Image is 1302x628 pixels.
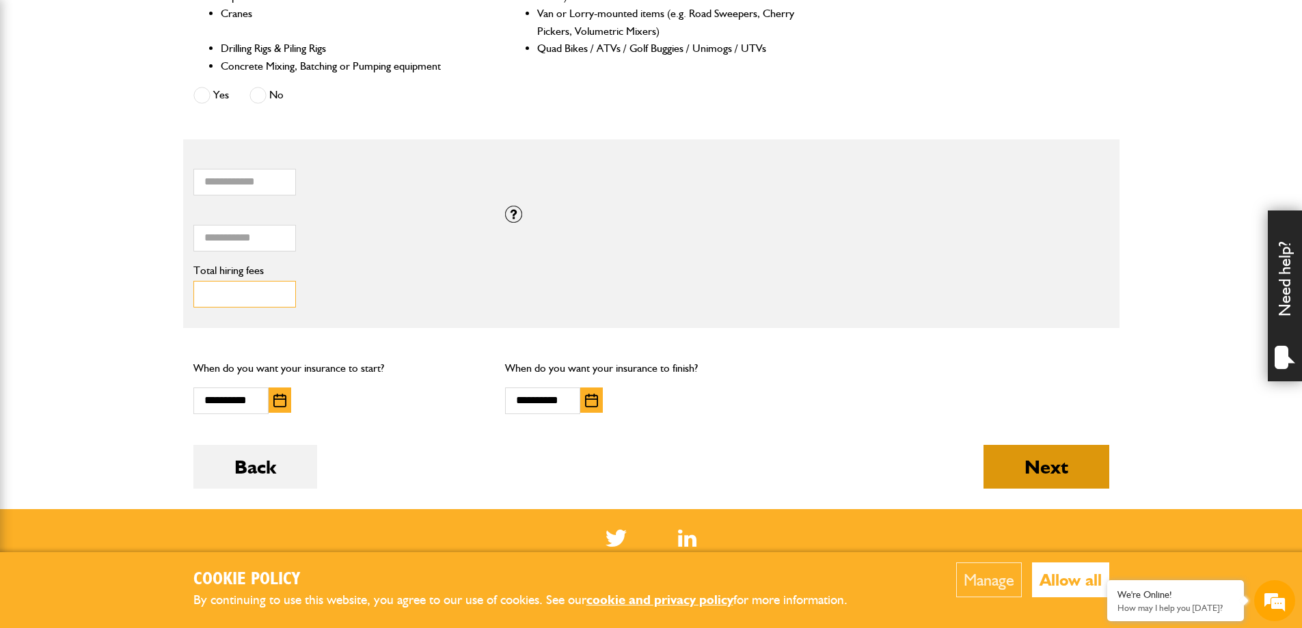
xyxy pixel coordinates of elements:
[18,247,249,409] textarea: Type your message and hit 'Enter'
[678,530,696,547] a: LinkedIn
[1032,562,1109,597] button: Allow all
[221,57,480,75] li: Concrete Mixing, Batching or Pumping equipment
[585,394,598,407] img: Choose date
[18,207,249,237] input: Enter your phone number
[221,40,480,57] li: Drilling Rigs & Piling Rigs
[1268,210,1302,381] div: Need help?
[221,5,480,40] li: Cranes
[23,76,57,95] img: d_20077148190_company_1631870298795_20077148190
[505,359,797,377] p: When do you want your insurance to finish?
[18,126,249,156] input: Enter your last name
[193,569,870,590] h2: Cookie Policy
[273,394,286,407] img: Choose date
[1117,589,1234,601] div: We're Online!
[956,562,1022,597] button: Manage
[193,445,317,489] button: Back
[586,592,733,607] a: cookie and privacy policy
[537,40,796,57] li: Quad Bikes / ATVs / Golf Buggies / Unimogs / UTVs
[537,5,796,40] li: Van or Lorry-mounted items (e.g. Road Sweepers, Cherry Pickers, Volumetric Mixers)
[186,421,248,439] em: Start Chat
[1117,603,1234,613] p: How may I help you today?
[678,530,696,547] img: Linked In
[18,167,249,197] input: Enter your email address
[193,359,485,377] p: When do you want your insurance to start?
[984,445,1109,489] button: Next
[193,590,870,611] p: By continuing to use this website, you agree to our use of cookies. See our for more information.
[249,87,284,104] label: No
[193,87,229,104] label: Yes
[606,530,627,547] img: Twitter
[71,77,230,94] div: Chat with us now
[193,265,485,276] label: Total hiring fees
[224,7,257,40] div: Minimize live chat window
